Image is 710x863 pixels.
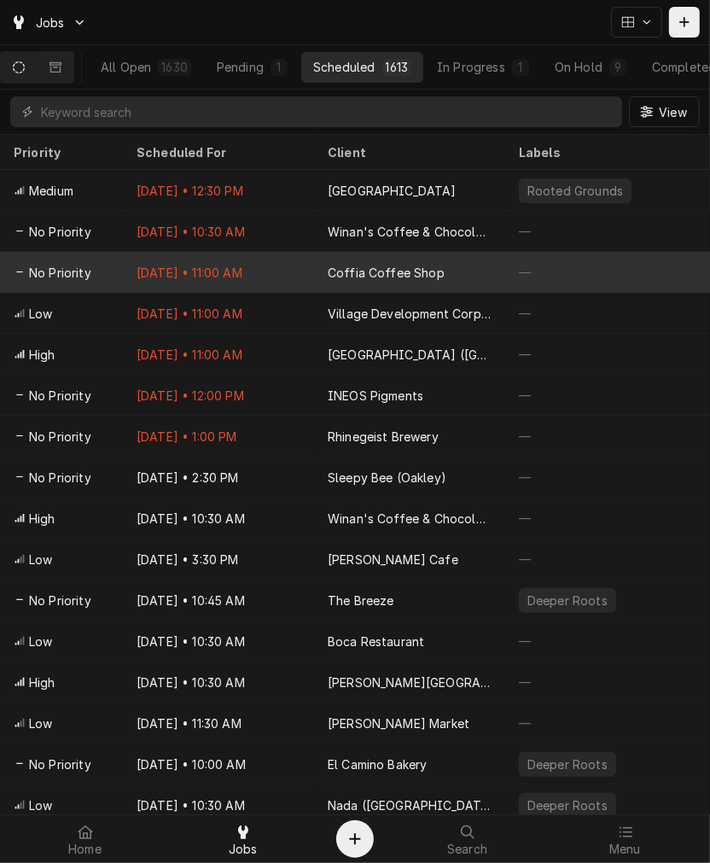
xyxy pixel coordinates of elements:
div: [GEOGRAPHIC_DATA] ([GEOGRAPHIC_DATA]) [328,346,492,364]
span: Low [29,714,52,732]
span: No Priority [29,592,91,609]
div: — [505,703,710,743]
span: Low [29,796,52,814]
div: Deeper Roots [526,592,609,609]
span: No Priority [29,428,91,446]
div: — [505,375,710,416]
div: — [505,211,710,252]
div: Winan's Coffee & Chocolate ([GEOGRAPHIC_DATA]) [328,510,492,528]
span: High [29,510,55,528]
span: View [655,103,690,121]
div: [DATE] • 1:00 PM [123,416,314,457]
div: [DATE] • 10:30 AM [123,498,314,539]
button: Create Object [336,820,374,858]
span: No Priority [29,264,91,282]
div: 1630 [161,58,188,76]
span: Low [29,633,52,650]
div: 9 [613,58,623,76]
div: 1613 [386,58,409,76]
div: [DATE] • 3:30 PM [123,539,314,580]
span: High [29,673,55,691]
div: Pending [217,58,264,76]
div: Village Development Corporation [328,305,492,323]
span: Medium [29,182,73,200]
div: [DATE] • 11:00 AM [123,334,314,375]
div: [DATE] • 2:30 PM [123,457,314,498]
span: Jobs [229,843,258,856]
div: — [505,662,710,703]
div: — [505,334,710,375]
div: Priority [14,143,106,161]
button: View [629,96,700,127]
div: Deeper Roots [526,755,609,773]
div: Boca Restaurant [328,633,424,650]
a: Jobs [165,819,321,860]
span: No Priority [29,223,91,241]
div: Scheduled [313,58,375,76]
div: 1 [515,58,526,76]
div: INEOS Pigments [328,387,423,405]
div: [GEOGRAPHIC_DATA] [328,182,457,200]
div: — [505,621,710,662]
div: [DATE] • 12:30 PM [123,170,314,211]
span: Menu [609,843,641,856]
div: Rhinegeist Brewery [328,428,439,446]
div: El Camino Bakery [328,755,428,773]
a: Menu [547,819,703,860]
div: [DATE] • 10:45 AM [123,580,314,621]
a: Home [7,819,163,860]
div: In Progress [437,58,505,76]
span: Low [29,305,52,323]
a: Search [389,819,545,860]
div: — [505,252,710,293]
div: The Breeze [328,592,394,609]
div: [DATE] • 10:30 AM [123,621,314,662]
div: [DATE] • 10:00 AM [123,743,314,784]
div: Coffia Coffee Shop [328,264,445,282]
div: Nada ([GEOGRAPHIC_DATA]) [328,796,492,814]
div: [DATE] • 10:30 AM [123,662,314,703]
div: Winan's Coffee & Chocolate ([GEOGRAPHIC_DATA]) [328,223,492,241]
div: — [505,498,710,539]
div: Labels [519,143,696,161]
div: Deeper Roots [526,796,609,814]
div: All Open [101,58,151,76]
div: [DATE] • 11:00 AM [123,252,314,293]
span: Jobs [36,14,65,32]
span: No Priority [29,387,91,405]
div: — [505,457,710,498]
div: [DATE] • 10:30 AM [123,211,314,252]
div: On Hold [555,58,602,76]
div: — [505,539,710,580]
div: 1 [274,58,284,76]
span: No Priority [29,755,91,773]
a: Go to Jobs [3,9,94,37]
div: Scheduled For [137,143,297,161]
div: [DATE] • 11:30 AM [123,703,314,743]
span: Home [68,843,102,856]
div: — [505,293,710,334]
div: [DATE] • 11:00 AM [123,293,314,334]
div: [PERSON_NAME] Market [328,714,469,732]
span: Low [29,551,52,569]
div: Client [328,143,488,161]
input: Keyword search [41,96,614,127]
div: Rooted Grounds [526,182,625,200]
span: No Priority [29,469,91,487]
div: [PERSON_NAME] Cafe [328,551,458,569]
div: Sleepy Bee (Oakley) [328,469,446,487]
span: High [29,346,55,364]
div: — [505,416,710,457]
div: [DATE] • 10:30 AM [123,784,314,825]
div: [PERSON_NAME][GEOGRAPHIC_DATA] [328,673,492,691]
div: [DATE] • 12:00 PM [123,375,314,416]
span: Search [447,843,487,856]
